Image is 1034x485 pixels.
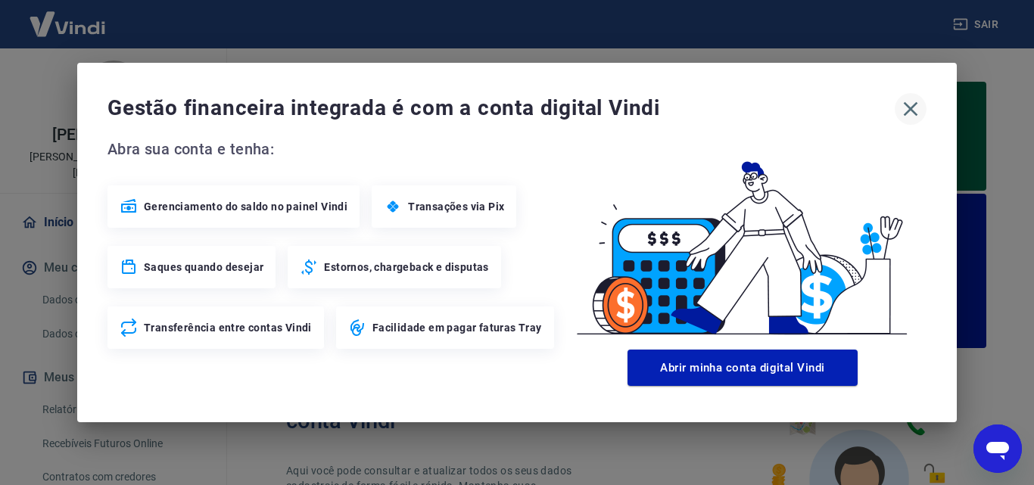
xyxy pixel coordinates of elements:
span: Saques quando desejar [144,260,263,275]
span: Facilidade em pagar faturas Tray [372,320,542,335]
span: Abra sua conta e tenha: [107,137,559,161]
span: Estornos, chargeback e disputas [324,260,488,275]
button: Abrir minha conta digital Vindi [628,350,858,386]
span: Gerenciamento do saldo no painel Vindi [144,199,347,214]
img: Good Billing [559,137,927,344]
span: Gestão financeira integrada é com a conta digital Vindi [107,93,895,123]
span: Transações via Pix [408,199,504,214]
span: Transferência entre contas Vindi [144,320,312,335]
iframe: Botão para abrir a janela de mensagens [973,424,1022,473]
